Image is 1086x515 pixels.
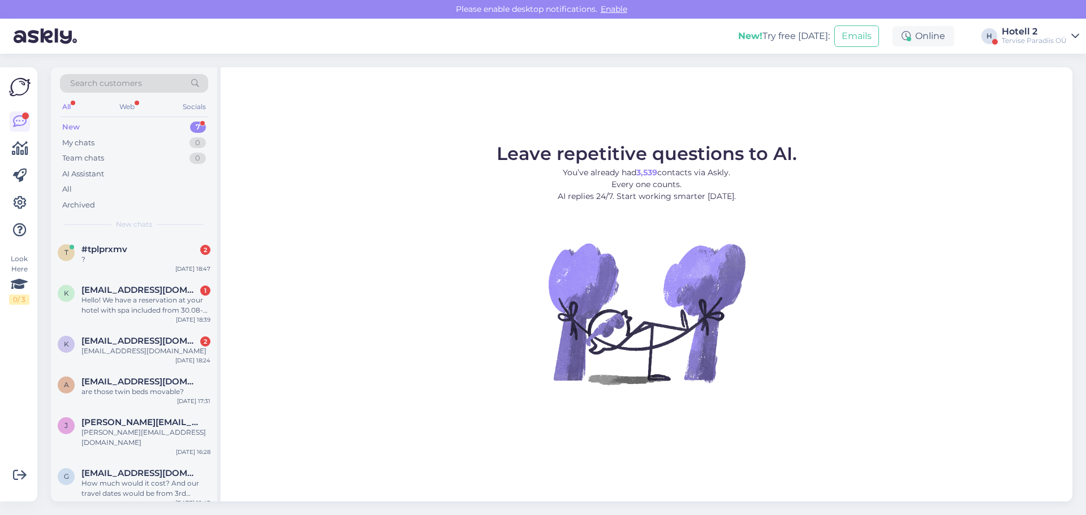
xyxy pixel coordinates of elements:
[62,153,104,164] div: Team chats
[64,472,69,481] span: g
[200,336,210,347] div: 2
[81,387,210,397] div: are those twin beds movable?
[117,99,137,114] div: Web
[62,200,95,211] div: Archived
[81,478,210,499] div: How much would it cost? And our travel dates would be from 3rd octobert to [DATE].
[62,184,72,195] div: All
[497,142,797,165] span: Leave repetitive questions to AI.
[62,137,94,149] div: My chats
[1002,36,1067,45] div: Tervise Paradiis OÜ
[81,346,210,356] div: [EMAIL_ADDRESS][DOMAIN_NAME]
[81,254,210,265] div: ?
[177,397,210,405] div: [DATE] 17:31
[189,137,206,149] div: 0
[81,336,199,346] span: kristalin@mail.ee
[70,77,142,89] span: Search customers
[64,421,68,430] span: j
[175,499,210,507] div: [DATE] 12:43
[497,167,797,202] p: You’ve already had contacts via Askly. Every one counts. AI replies 24/7. Start working smarter [...
[9,76,31,98] img: Askly Logo
[62,122,80,133] div: New
[81,468,199,478] span: gitavolineca@gmail.com
[81,244,127,254] span: #tplprxmv
[189,153,206,164] div: 0
[545,211,748,415] img: No Chat active
[1002,27,1067,36] div: Hotell 2
[64,340,69,348] span: k
[190,122,206,133] div: 7
[64,248,68,257] span: t
[81,285,199,295] span: kervisgu@inbox.lv
[116,219,152,230] span: New chats
[175,265,210,273] div: [DATE] 18:47
[738,29,830,43] div: Try free [DATE]:
[200,245,210,255] div: 2
[9,295,29,305] div: 0 / 3
[180,99,208,114] div: Socials
[1002,27,1079,45] a: Hotell 2Tervise Paradiis OÜ
[81,417,199,427] span: jana.vainovska@gmail.com
[893,26,954,46] div: Online
[636,167,657,178] b: 3,539
[81,427,210,448] div: [PERSON_NAME][EMAIL_ADDRESS][DOMAIN_NAME]
[64,289,69,297] span: k
[597,4,631,14] span: Enable
[738,31,762,41] b: New!
[60,99,73,114] div: All
[64,380,69,389] span: a
[175,356,210,365] div: [DATE] 18:24
[81,376,199,387] span: agris2000@gmail.com
[9,254,29,305] div: Look Here
[176,448,210,456] div: [DATE] 16:28
[834,25,879,47] button: Emails
[176,315,210,324] div: [DATE] 18:39
[200,285,210,296] div: 1
[62,168,104,180] div: AI Assistant
[981,28,997,44] div: H
[81,295,210,315] div: Hello! We have a reservation at your hotel with spa included from 30.08-31.08 (reservation no. 62...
